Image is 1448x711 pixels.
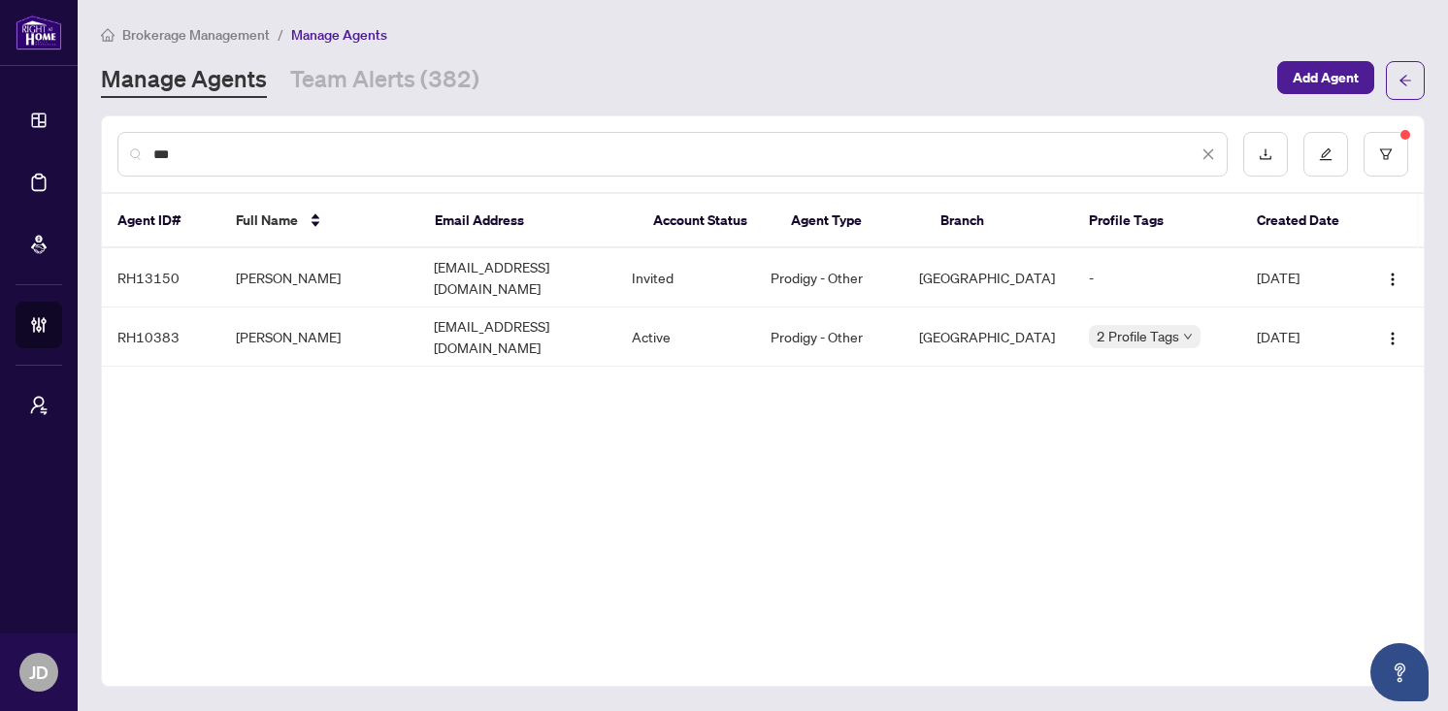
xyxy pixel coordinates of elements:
[1183,332,1193,341] span: down
[29,396,49,415] span: user-switch
[1277,61,1374,94] button: Add Agent
[102,307,220,367] td: RH10383
[616,307,755,367] td: Active
[102,248,220,307] td: RH13150
[1201,147,1215,161] span: close
[102,194,220,248] th: Agent ID#
[1364,132,1408,177] button: filter
[616,248,755,307] td: Invited
[291,26,387,44] span: Manage Agents
[1379,147,1393,161] span: filter
[1241,248,1360,307] td: [DATE]
[122,26,270,44] span: Brokerage Management
[1241,307,1360,367] td: [DATE]
[1073,194,1242,248] th: Profile Tags
[1097,325,1179,347] span: 2 Profile Tags
[236,210,298,231] span: Full Name
[1377,262,1408,293] button: Logo
[1303,132,1348,177] button: edit
[16,15,62,50] img: logo
[220,307,418,367] td: [PERSON_NAME]
[755,307,904,367] td: Prodigy - Other
[1241,194,1361,248] th: Created Date
[638,194,776,248] th: Account Status
[1385,272,1400,287] img: Logo
[904,248,1073,307] td: [GEOGRAPHIC_DATA]
[1293,62,1359,93] span: Add Agent
[220,248,418,307] td: [PERSON_NAME]
[220,194,418,248] th: Full Name
[904,307,1073,367] td: [GEOGRAPHIC_DATA]
[101,28,115,42] span: home
[278,23,283,46] li: /
[101,63,267,98] a: Manage Agents
[1243,132,1288,177] button: download
[1385,331,1400,346] img: Logo
[419,194,638,248] th: Email Address
[1399,74,1412,87] span: arrow-left
[1319,147,1333,161] span: edit
[1259,147,1272,161] span: download
[755,248,904,307] td: Prodigy - Other
[290,63,479,98] a: Team Alerts (382)
[418,307,616,367] td: [EMAIL_ADDRESS][DOMAIN_NAME]
[1073,248,1241,307] td: -
[775,194,924,248] th: Agent Type
[418,248,616,307] td: [EMAIL_ADDRESS][DOMAIN_NAME]
[925,194,1073,248] th: Branch
[1377,321,1408,352] button: Logo
[29,659,49,686] span: JD
[1370,643,1429,701] button: Open asap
